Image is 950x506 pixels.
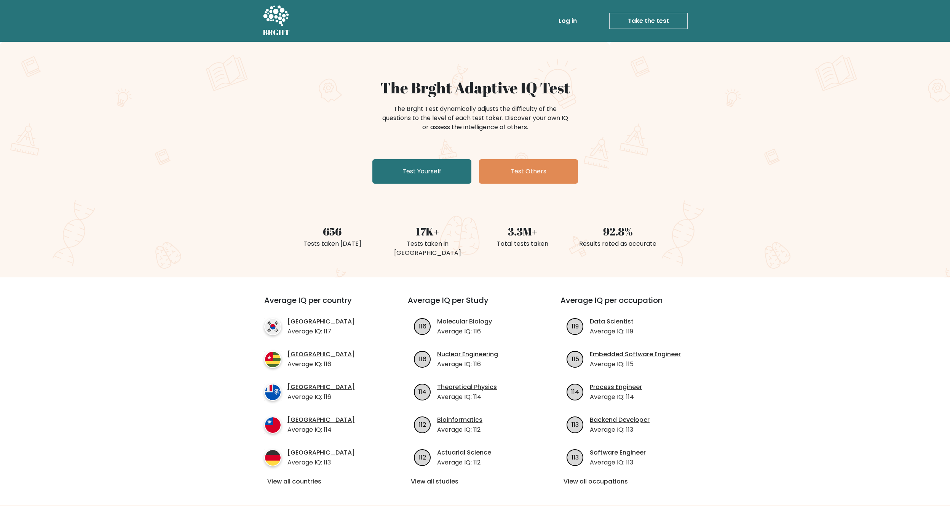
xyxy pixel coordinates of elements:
[572,354,579,363] text: 115
[408,296,542,314] h3: Average IQ per Study
[575,223,661,239] div: 92.8%
[264,318,281,335] img: country
[590,448,646,457] a: Software Engineer
[263,28,290,37] h5: BRGHT
[267,477,377,486] a: View all countries
[437,327,492,336] p: Average IQ: 116
[590,327,634,336] p: Average IQ: 119
[264,384,281,401] img: country
[480,239,566,248] div: Total tests taken
[287,317,355,326] a: [GEOGRAPHIC_DATA]
[437,317,492,326] a: Molecular Biology
[289,239,375,248] div: Tests taken [DATE]
[287,392,355,402] p: Average IQ: 116
[609,13,688,29] a: Take the test
[287,383,355,392] a: [GEOGRAPHIC_DATA]
[263,3,290,39] a: BRGHT
[264,449,281,466] img: country
[289,78,661,97] h1: The Brght Adaptive IQ Test
[289,223,375,239] div: 656
[572,322,579,330] text: 119
[564,477,692,486] a: View all occupations
[287,448,355,457] a: [GEOGRAPHIC_DATA]
[287,327,355,336] p: Average IQ: 117
[411,477,539,486] a: View all studies
[571,387,579,396] text: 114
[572,453,579,461] text: 113
[385,239,471,258] div: Tests taken in [GEOGRAPHIC_DATA]
[372,159,471,184] a: Test Yourself
[287,350,355,359] a: [GEOGRAPHIC_DATA]
[590,360,681,369] p: Average IQ: 115
[287,425,355,434] p: Average IQ: 114
[480,223,566,239] div: 3.3M+
[437,392,497,402] p: Average IQ: 114
[437,448,491,457] a: Actuarial Science
[590,350,681,359] a: Embedded Software Engineer
[572,420,579,429] text: 113
[590,425,650,434] p: Average IQ: 113
[437,350,498,359] a: Nuclear Engineering
[418,387,426,396] text: 114
[590,458,646,467] p: Average IQ: 113
[264,416,281,434] img: country
[479,159,578,184] a: Test Others
[590,392,642,402] p: Average IQ: 114
[556,13,580,29] a: Log in
[264,296,380,314] h3: Average IQ per country
[264,351,281,368] img: country
[419,420,426,429] text: 112
[419,354,426,363] text: 116
[419,322,426,330] text: 116
[287,415,355,424] a: [GEOGRAPHIC_DATA]
[590,415,650,424] a: Backend Developer
[287,458,355,467] p: Average IQ: 113
[590,383,642,392] a: Process Engineer
[437,458,491,467] p: Average IQ: 112
[380,104,570,132] div: The Brght Test dynamically adjusts the difficulty of the questions to the level of each test take...
[437,360,498,369] p: Average IQ: 116
[437,383,497,392] a: Theoretical Physics
[437,425,482,434] p: Average IQ: 112
[385,223,471,239] div: 17K+
[560,296,695,314] h3: Average IQ per occupation
[287,360,355,369] p: Average IQ: 116
[590,317,634,326] a: Data Scientist
[575,239,661,248] div: Results rated as accurate
[419,453,426,461] text: 112
[437,415,482,424] a: Bioinformatics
